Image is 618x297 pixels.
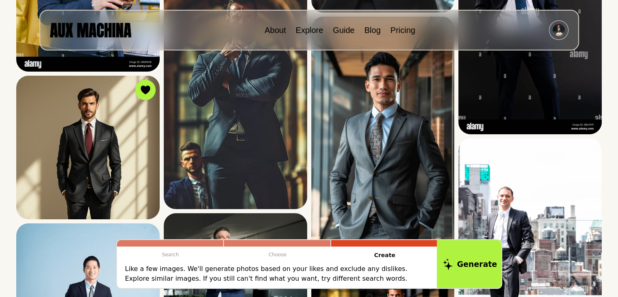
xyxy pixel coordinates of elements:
[117,247,224,263] p: Search
[295,26,323,35] a: Explore
[333,26,354,35] a: Guide
[390,26,415,35] a: Pricing
[16,76,160,219] img: Search result
[224,247,331,263] p: Choose
[311,17,455,273] img: Search result
[553,24,565,36] img: Avatar
[125,264,430,284] p: Like a few images. We'll generate photos based on your likes and exclude any dislikes. Explore si...
[364,26,381,35] a: Blog
[50,23,131,37] img: AUX MACHINA
[437,239,503,289] button: Generate
[265,26,286,35] a: About
[331,247,438,264] p: Create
